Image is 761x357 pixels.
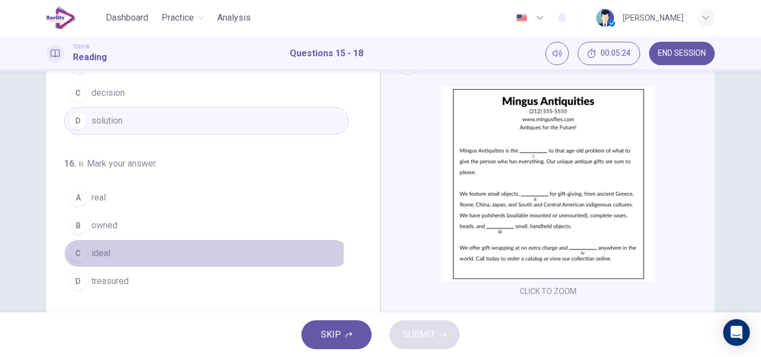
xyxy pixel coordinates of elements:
span: decision [91,86,125,100]
button: 00:05:24 [578,42,640,65]
button: Dtreasured [64,267,349,295]
div: A [69,189,87,207]
a: EduSynch logo [46,7,101,29]
div: D [69,272,87,290]
img: undefined [441,87,655,281]
span: Analysis [217,11,251,25]
button: Analysis [213,8,255,28]
span: SKIP [321,327,341,343]
div: Hide [578,42,640,65]
button: Dsolution [64,107,349,135]
button: Dashboard [101,8,153,28]
span: Dashboard [106,11,148,25]
span: 00:05:24 [601,49,631,58]
span: TOEIC® [73,43,90,51]
div: Open Intercom Messenger [723,319,750,346]
div: C [69,84,87,102]
button: Bowned [64,212,349,239]
button: Areal [64,184,349,212]
span: treasured [91,275,129,288]
div: D [69,112,87,130]
img: EduSynch logo [46,7,76,29]
img: en [515,14,529,22]
button: Cideal [64,239,349,267]
span: real [91,191,106,204]
span: END SESSION [658,49,706,58]
img: Profile picture [596,9,614,27]
div: [PERSON_NAME] [623,11,684,25]
span: ii. Mark your answer. [79,158,157,169]
button: END SESSION [649,42,715,65]
button: Cdecision [64,79,349,107]
button: Practice [157,8,208,28]
span: Practice [162,11,194,25]
span: 16 . [64,158,76,169]
div: B [69,217,87,234]
span: solution [91,114,123,128]
button: SKIP [301,320,372,349]
h1: Questions 15 - 18 [290,47,363,60]
div: Mute [545,42,569,65]
span: ideal [91,247,110,260]
button: CLICK TO ZOOM [515,283,581,299]
span: owned [91,219,118,232]
div: C [69,244,87,262]
h1: Reading [73,51,107,64]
